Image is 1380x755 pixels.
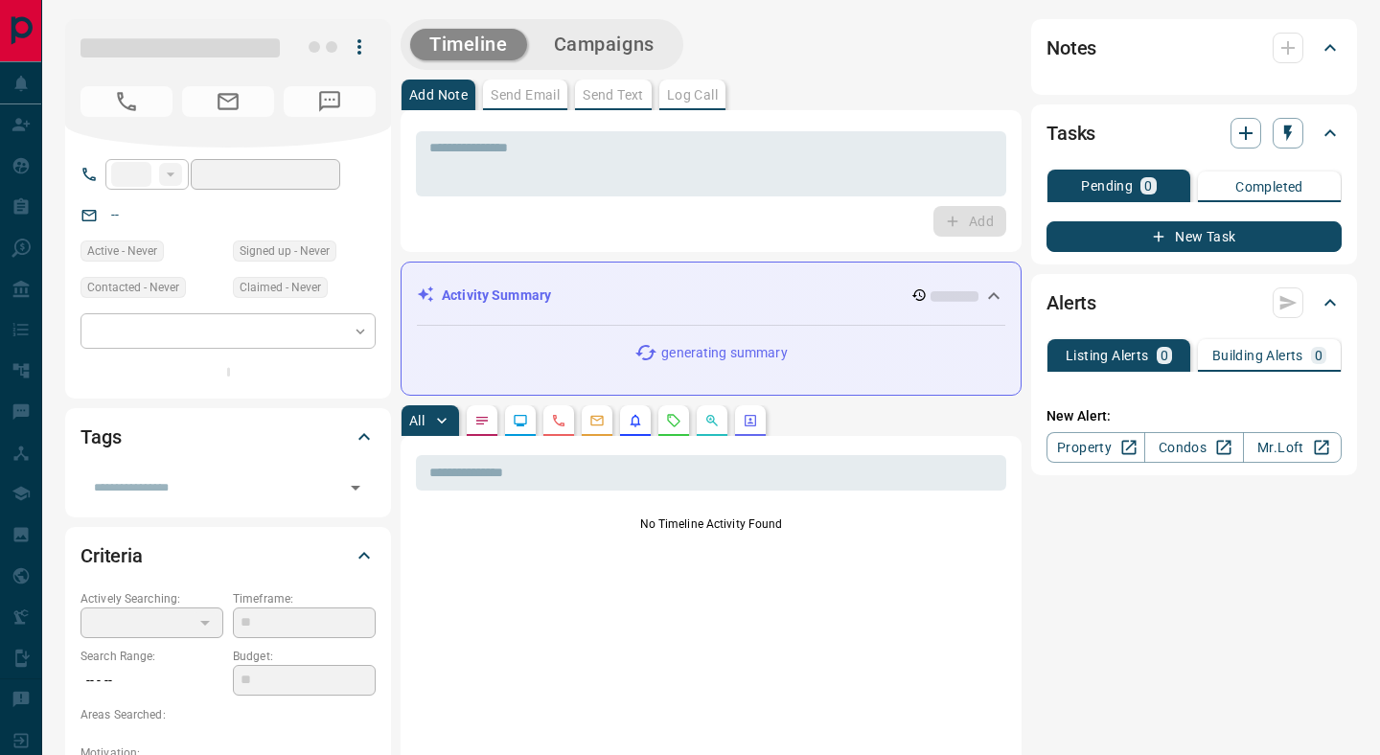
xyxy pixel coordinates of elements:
[1046,221,1342,252] button: New Task
[1235,180,1303,194] p: Completed
[80,86,172,117] span: No Number
[1212,349,1303,362] p: Building Alerts
[409,414,425,427] p: All
[342,474,369,501] button: Open
[1315,349,1322,362] p: 0
[666,413,681,428] svg: Requests
[417,278,1005,313] div: Activity Summary
[1046,118,1095,149] h2: Tasks
[1046,280,1342,326] div: Alerts
[410,29,527,60] button: Timeline
[1243,432,1342,463] a: Mr.Loft
[233,590,376,607] p: Timeframe:
[1046,406,1342,426] p: New Alert:
[80,706,376,723] p: Areas Searched:
[80,665,223,697] p: -- - --
[513,413,528,428] svg: Lead Browsing Activity
[743,413,758,428] svg: Agent Actions
[1046,25,1342,71] div: Notes
[80,422,121,452] h2: Tags
[1081,179,1133,193] p: Pending
[535,29,674,60] button: Campaigns
[1046,110,1342,156] div: Tasks
[1144,179,1152,193] p: 0
[589,413,605,428] svg: Emails
[704,413,720,428] svg: Opportunities
[1144,432,1243,463] a: Condos
[1046,287,1096,318] h2: Alerts
[80,648,223,665] p: Search Range:
[551,413,566,428] svg: Calls
[111,207,119,222] a: --
[1066,349,1149,362] p: Listing Alerts
[240,241,330,261] span: Signed up - Never
[87,241,157,261] span: Active - Never
[442,286,551,306] p: Activity Summary
[80,414,376,460] div: Tags
[233,648,376,665] p: Budget:
[80,533,376,579] div: Criteria
[1161,349,1168,362] p: 0
[80,590,223,607] p: Actively Searching:
[474,413,490,428] svg: Notes
[240,278,321,297] span: Claimed - Never
[628,413,643,428] svg: Listing Alerts
[284,86,376,117] span: No Number
[1046,432,1145,463] a: Property
[416,515,1006,533] p: No Timeline Activity Found
[182,86,274,117] span: No Email
[1046,33,1096,63] h2: Notes
[661,343,787,363] p: generating summary
[80,540,143,571] h2: Criteria
[87,278,179,297] span: Contacted - Never
[409,88,468,102] p: Add Note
